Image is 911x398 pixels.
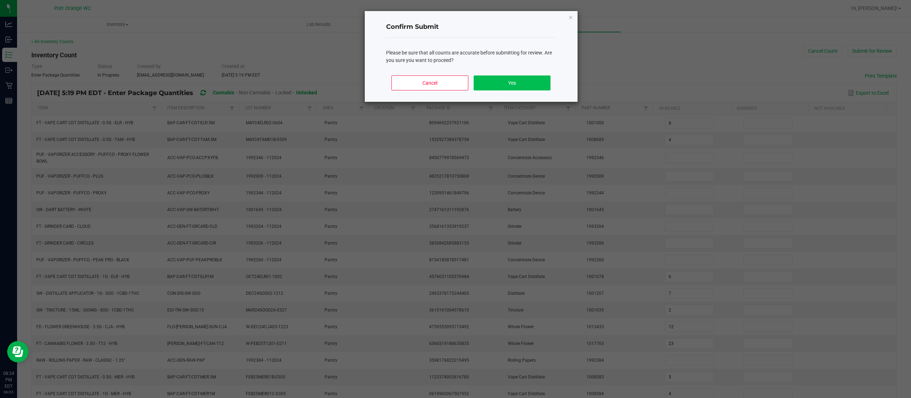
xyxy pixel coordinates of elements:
[386,49,556,64] div: Please be sure that all counts are accurate before submitting for review. Are you sure you want t...
[386,22,556,32] h4: Confirm Submit
[568,13,573,21] button: Close
[474,75,550,90] button: Yes
[391,75,468,90] button: Cancel
[7,341,28,362] iframe: Resource center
